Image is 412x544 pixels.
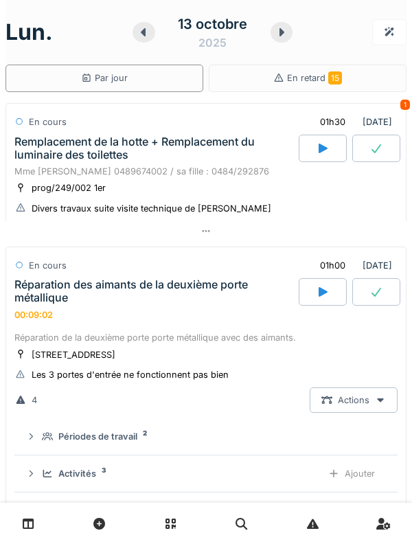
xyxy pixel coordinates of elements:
div: 13 octobre [178,14,247,34]
div: 00:09:02 [14,310,53,320]
div: 01h30 [320,115,345,128]
div: Activités [58,467,96,480]
div: Ajouter [317,461,387,486]
div: 1 [400,100,410,110]
div: En cours [29,259,67,272]
div: Par jour [81,71,128,84]
div: Mme [PERSON_NAME] 0489674002 / sa fille : 0484/292876 [14,165,398,178]
span: En retard [287,73,342,83]
div: 2025 [198,34,227,51]
summary: Activités3Ajouter [20,461,392,486]
div: Remplacement de la hotte + Remplacement du luminaire des toilettes [14,135,296,161]
div: Réparation des aimants de la deuxième porte métallique [14,278,296,304]
h1: lun. [5,19,53,45]
div: 01h00 [320,259,345,272]
div: [DATE] [308,253,398,278]
div: En cours [29,115,67,128]
div: Ajouter [317,498,387,523]
summary: Périodes de travail2 [20,424,392,449]
div: 4 [32,394,37,407]
div: Périodes de travail [58,430,137,443]
summary: Documents2Ajouter [20,498,392,523]
div: prog/249/002 1er [32,181,106,194]
div: Divers travaux suite visite technique de [PERSON_NAME] [32,202,271,215]
span: 15 [328,71,342,84]
div: [STREET_ADDRESS] [32,348,115,361]
div: [DATE] [308,109,398,135]
div: Les 3 portes d'entrée ne fonctionnent pas bien [32,368,229,381]
div: Actions [310,387,398,413]
div: Réparation de la deuxième porte porte métallique avec des aimants. [14,331,398,344]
